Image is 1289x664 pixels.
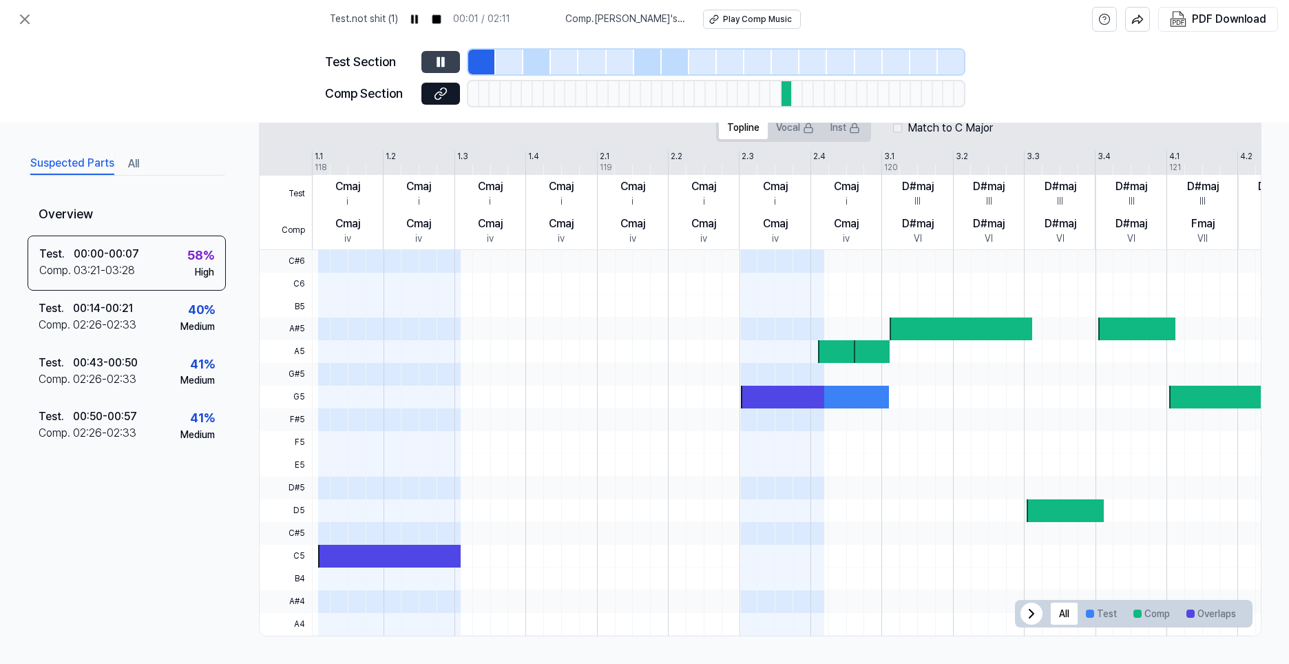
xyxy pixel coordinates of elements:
div: Cmaj [834,216,859,232]
button: Test [1078,603,1125,625]
span: A#4 [260,590,312,613]
div: 00:01 / 02:11 [453,12,510,26]
div: D#maj [973,178,1005,195]
button: help [1092,7,1117,32]
div: 02:26 - 02:33 [73,371,136,387]
div: 2.1 [600,151,609,163]
div: III [1057,195,1063,209]
button: Vocal [768,117,822,139]
div: D#maj [902,216,934,232]
label: Match to C Major [908,120,993,136]
div: D#maj [1045,216,1076,232]
div: 4.1 [1169,151,1180,163]
div: i [489,195,491,209]
div: 3.3 [1027,151,1040,163]
div: 2.4 [813,151,826,163]
span: B4 [260,568,312,590]
div: D#maj [973,216,1005,232]
button: Play Comp Music [703,10,801,29]
button: All [1051,603,1078,625]
div: i [346,195,348,209]
div: 4.2 [1240,151,1253,163]
div: Cmaj [549,178,574,195]
div: III [1129,195,1135,209]
div: D#maj [1187,178,1219,195]
button: All [128,153,139,175]
button: Inst [822,117,868,139]
div: III [914,195,921,209]
div: 1.1 [315,151,323,163]
div: i [560,195,563,209]
div: Comp . [39,317,73,333]
div: 2.3 [742,151,754,163]
div: D#maj [1115,216,1147,232]
div: 00:43 - 00:50 [73,354,138,371]
div: D#maj [1115,178,1147,195]
div: 3.1 [884,151,894,163]
span: C#6 [260,250,312,273]
div: Cmaj [406,178,431,195]
div: 40 % [188,300,215,320]
div: 120 [884,162,898,174]
div: 02:26 - 02:33 [73,317,136,333]
span: E5 [260,454,312,477]
span: A4 [260,613,312,636]
div: Test Section [325,52,413,72]
div: Test . [39,246,74,262]
div: Cmaj [478,178,503,195]
div: Test . [39,408,73,425]
div: Cmaj [335,178,360,195]
div: Cmaj [763,216,788,232]
span: A#5 [260,318,312,340]
div: 119 [600,162,612,174]
div: Medium [180,374,215,388]
div: Comp . [39,262,74,279]
span: G5 [260,386,312,408]
div: D#maj [902,178,934,195]
div: iv [558,232,565,246]
img: PDF Download [1170,11,1186,28]
span: D5 [260,499,312,522]
div: Cmaj [478,216,503,232]
button: Comp [1125,603,1178,625]
button: PDF Download [1167,8,1269,31]
div: Test . [39,354,73,371]
div: VI [1127,232,1135,246]
div: 1.3 [457,151,468,163]
span: A5 [260,340,312,363]
div: Medium [180,428,215,442]
div: Cmaj [691,178,716,195]
span: C6 [260,273,312,295]
div: i [631,195,633,209]
div: VI [985,232,993,246]
span: Comp . [PERSON_NAME]'s Theme [565,12,687,26]
div: VI [1056,232,1065,246]
div: iv [629,232,636,246]
div: 1.2 [386,151,396,163]
div: Comp . [39,425,73,442]
div: i [846,195,848,209]
span: B5 [260,295,312,318]
div: i [418,195,420,209]
span: C#5 [260,522,312,545]
div: iv [843,232,850,246]
div: Cmaj [691,216,716,232]
div: 2.2 [671,151,682,163]
div: 02:26 - 02:33 [73,425,136,442]
div: iv [700,232,707,246]
div: III [1199,195,1206,209]
div: Play Comp Music [723,14,792,25]
div: 00:14 - 00:21 [73,300,133,317]
div: 3.2 [956,151,968,163]
div: 00:00 - 00:07 [74,246,139,262]
div: 3.4 [1098,151,1111,163]
div: iv [344,232,351,246]
div: iv [415,232,422,246]
div: 121 [1169,162,1181,174]
div: Cmaj [620,216,645,232]
div: 00:50 - 00:57 [73,408,137,425]
button: Topline [719,117,768,139]
div: 1.4 [528,151,539,163]
div: iv [772,232,779,246]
